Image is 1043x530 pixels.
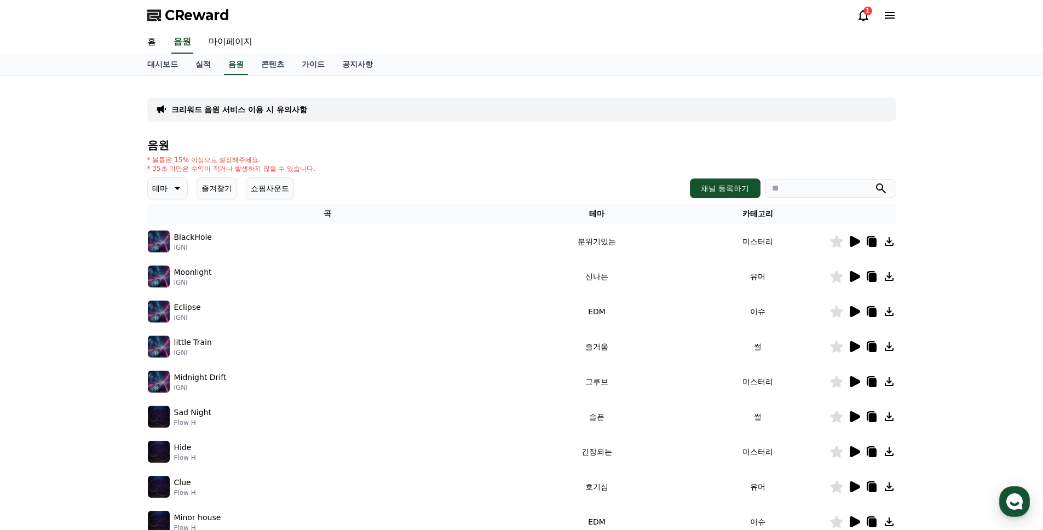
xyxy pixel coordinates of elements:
[34,364,41,372] span: 홈
[174,232,212,243] p: BlackHole
[169,364,182,372] span: 설정
[246,177,294,199] button: 쇼핑사운드
[171,104,307,115] a: 크리워드 음원 서비스 이용 시 유의사항
[147,139,896,151] h4: 음원
[148,231,170,252] img: music
[148,336,170,358] img: music
[148,266,170,287] img: music
[148,406,170,428] img: music
[174,372,227,383] p: Midnight Drift
[174,512,221,523] p: Minor house
[174,442,192,453] p: Hide
[686,399,829,434] td: 썰
[147,204,508,224] th: 곡
[174,267,212,278] p: Moonlight
[174,477,191,488] p: Clue
[148,371,170,393] img: music
[686,294,829,329] td: 이슈
[508,259,685,294] td: 신나는
[174,313,201,322] p: IGNI
[171,31,193,54] a: 음원
[508,294,685,329] td: EDM
[686,469,829,504] td: 유머
[508,364,685,399] td: 그루브
[293,54,333,75] a: 가이드
[690,178,760,198] button: 채널 등록하기
[148,301,170,322] img: music
[147,177,188,199] button: 테마
[174,302,201,313] p: Eclipse
[100,364,113,373] span: 대화
[508,399,685,434] td: 슬픈
[139,31,165,54] a: 홈
[508,434,685,469] td: 긴장되는
[139,54,187,75] a: 대시보드
[686,204,829,224] th: 카테고리
[863,7,872,15] div: 1
[508,204,685,224] th: 테마
[686,224,829,259] td: 미스터리
[333,54,382,75] a: 공지사항
[686,259,829,294] td: 유머
[165,7,229,24] span: CReward
[148,441,170,463] img: music
[148,476,170,498] img: music
[174,418,211,427] p: Flow H
[147,155,316,164] p: * 볼륨은 15% 이상으로 설정해주세요.
[152,181,168,196] p: 테마
[3,347,72,375] a: 홈
[72,347,141,375] a: 대화
[174,337,212,348] p: little Train
[224,54,248,75] a: 음원
[174,488,196,497] p: Flow H
[174,243,212,252] p: IGNI
[686,364,829,399] td: 미스터리
[141,347,210,375] a: 설정
[252,54,293,75] a: 콘텐츠
[686,329,829,364] td: 썰
[197,177,237,199] button: 즐겨찾기
[508,469,685,504] td: 호기심
[174,383,227,392] p: IGNI
[174,278,212,287] p: IGNI
[508,329,685,364] td: 즐거움
[686,434,829,469] td: 미스터리
[174,453,196,462] p: Flow H
[147,7,229,24] a: CReward
[508,224,685,259] td: 분위기있는
[200,31,261,54] a: 마이페이지
[174,348,212,357] p: IGNI
[187,54,220,75] a: 실적
[857,9,870,22] a: 1
[174,407,211,418] p: Sad Night
[147,164,316,173] p: * 35초 미만은 수익이 적거나 발생하지 않을 수 있습니다.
